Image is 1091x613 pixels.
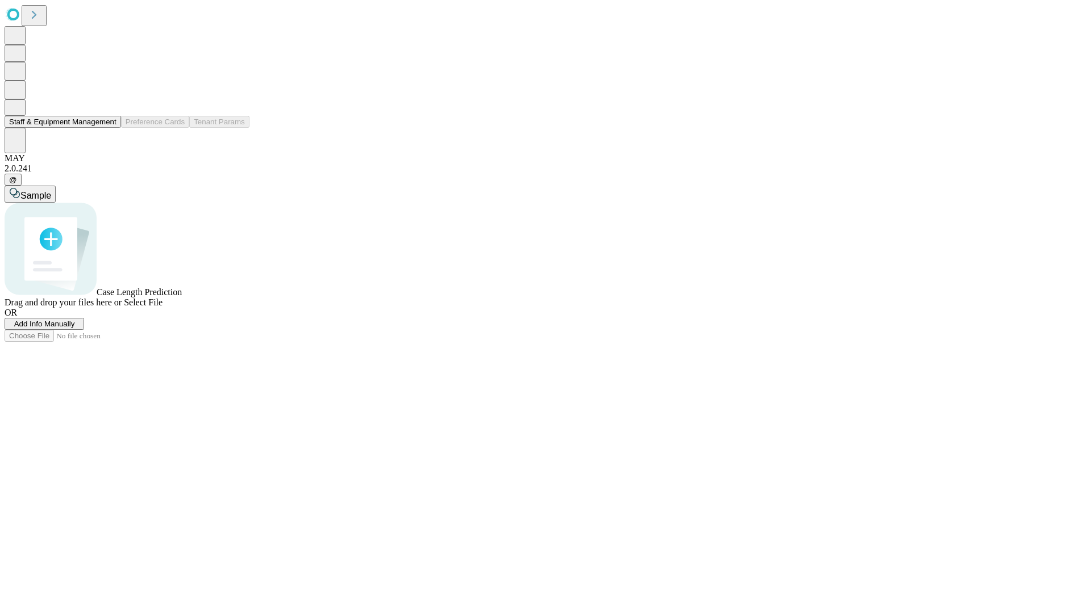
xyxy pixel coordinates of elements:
button: Add Info Manually [5,318,84,330]
div: MAY [5,153,1086,163]
button: Preference Cards [121,116,189,128]
button: @ [5,174,22,186]
button: Tenant Params [189,116,249,128]
span: Case Length Prediction [97,287,182,297]
div: 2.0.241 [5,163,1086,174]
button: Staff & Equipment Management [5,116,121,128]
span: Add Info Manually [14,320,75,328]
span: Sample [20,191,51,200]
span: Drag and drop your files here or [5,297,122,307]
button: Sample [5,186,56,203]
span: @ [9,175,17,184]
span: OR [5,308,17,317]
span: Select File [124,297,163,307]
